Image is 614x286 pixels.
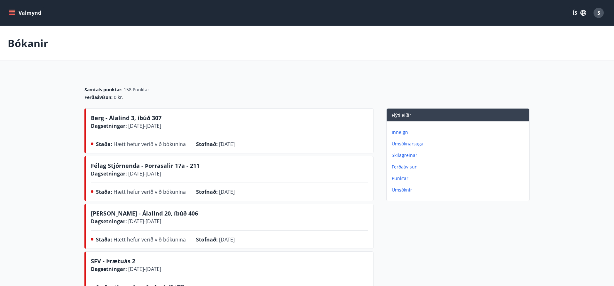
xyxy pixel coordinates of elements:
[597,9,600,16] span: S
[96,188,112,195] span: Staða :
[91,122,127,129] span: Dagsetningar :
[127,122,161,129] span: [DATE] - [DATE]
[114,94,123,101] span: 0 kr.
[124,86,149,93] span: 158 Punktar
[91,209,198,217] span: [PERSON_NAME] - Álalind 20, íbúð 406
[91,218,127,225] span: Dagsetningar :
[392,164,527,170] p: Ferðaávísun
[114,236,186,243] span: Hætt hefur verið við bókunina
[196,236,218,243] span: Stofnað :
[8,36,48,50] p: Bókanir
[114,188,186,195] span: Hætt hefur verið við bókunina
[91,257,135,265] span: SFV - Þrætuás 2
[127,170,161,177] span: [DATE] - [DATE]
[96,141,112,148] span: Staða :
[84,94,113,101] span: Ferðaávísun :
[392,187,527,193] p: Umsóknir
[91,170,127,177] span: Dagsetningar :
[91,162,200,169] span: Félag Stjórnenda - Þorrasalir 17a - 211
[84,86,122,93] span: Samtals punktar :
[127,218,161,225] span: [DATE] - [DATE]
[392,141,527,147] p: Umsóknarsaga
[196,141,218,148] span: Stofnað :
[219,236,235,243] span: [DATE]
[91,266,127,273] span: Dagsetningar :
[392,129,527,135] p: Inneign
[96,236,112,243] span: Staða :
[91,114,161,122] span: Berg - Álalind 3, íbúð 307
[591,5,606,20] button: S
[196,188,218,195] span: Stofnað :
[392,112,411,118] span: Flýtileiðir
[127,266,161,273] span: [DATE] - [DATE]
[392,152,527,159] p: Skilagreinar
[114,141,186,148] span: Hætt hefur verið við bókunina
[219,188,235,195] span: [DATE]
[392,175,527,182] p: Punktar
[219,141,235,148] span: [DATE]
[8,7,44,19] button: menu
[569,7,590,19] button: ÍS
